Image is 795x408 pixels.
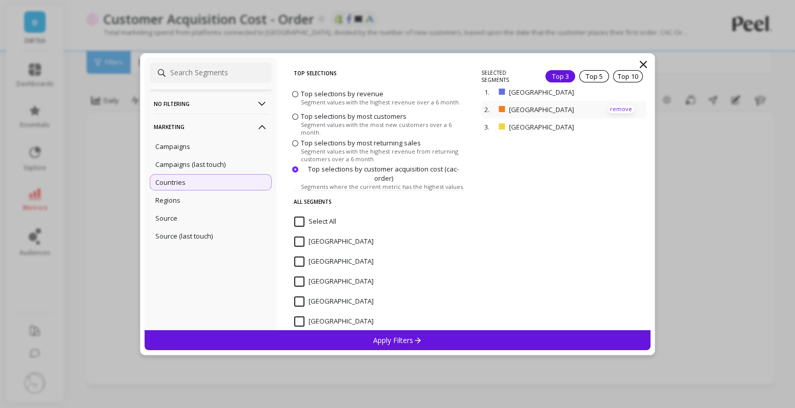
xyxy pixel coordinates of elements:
p: Top Selections [294,62,464,84]
p: Apply Filters [373,335,422,345]
p: SELECTED SEGMENTS [481,69,533,83]
p: [GEOGRAPHIC_DATA] [509,122,609,132]
p: [GEOGRAPHIC_DATA] [509,88,609,97]
input: Search Segments [150,62,272,83]
p: 1. [484,88,495,97]
span: Algeria [294,276,374,287]
p: Campaigns (last touch) [155,160,226,169]
span: Select All [294,217,336,227]
div: Top 3 [545,70,575,82]
p: [GEOGRAPHIC_DATA] [509,105,609,114]
p: No filtering [154,91,268,117]
p: Regions [155,196,180,205]
p: Marketing [154,114,268,140]
span: Segment values with the most new customers over a 6 month. [301,121,466,136]
span: Top selections by revenue [301,89,383,98]
div: Top 10 [613,70,643,82]
span: Segments where the current metric has the highest values. [301,182,464,190]
span: Albania [294,256,374,267]
span: Top selections by most returning sales [301,138,421,147]
p: Source [155,213,177,223]
p: Source (last touch) [155,231,213,241]
div: Top 5 [579,70,609,82]
p: 3. [484,122,495,132]
p: remove [608,105,634,113]
p: 2. [484,105,495,114]
span: Segment values with the highest revenue from returning customers over a 6 month. [301,147,466,163]
p: Campaigns [155,142,190,151]
span: Segment values with the highest revenue over a 6 month. [301,98,460,105]
span: Andorra [294,296,374,307]
span: Top selections by customer acquisition cost (cac-order) [301,164,466,182]
p: All Segments [294,190,464,212]
span: Top selections by most customers [301,112,406,121]
span: Angola [294,316,374,327]
p: Countries [155,178,186,187]
span: Afghanistan [294,237,374,247]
